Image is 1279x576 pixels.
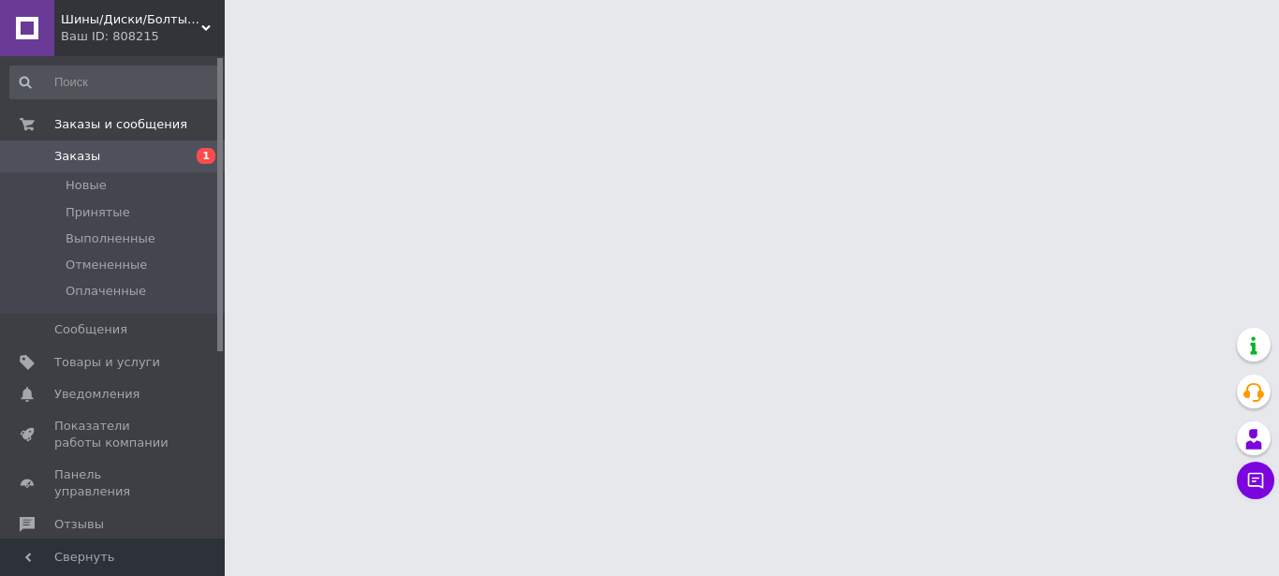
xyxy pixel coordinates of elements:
span: Товары и услуги [54,354,160,371]
span: Уведомления [54,386,140,403]
button: Чат с покупателем [1237,462,1274,499]
span: Отзывы [54,516,104,533]
span: Шины/Диски/Болты/Гайки/Центровочные кольца/Секретки [61,11,201,28]
span: Панель управления [54,466,173,500]
span: Оплаченные [66,283,146,300]
span: Заказы [54,148,100,165]
span: Выполненные [66,230,155,247]
div: Ваш ID: 808215 [61,28,225,45]
span: Отмененные [66,257,147,273]
span: Заказы и сообщения [54,116,187,133]
span: Показатели работы компании [54,418,173,451]
span: Принятые [66,204,130,221]
span: 1 [197,148,215,164]
span: Сообщения [54,321,127,338]
span: Новые [66,177,107,194]
input: Поиск [9,66,221,99]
